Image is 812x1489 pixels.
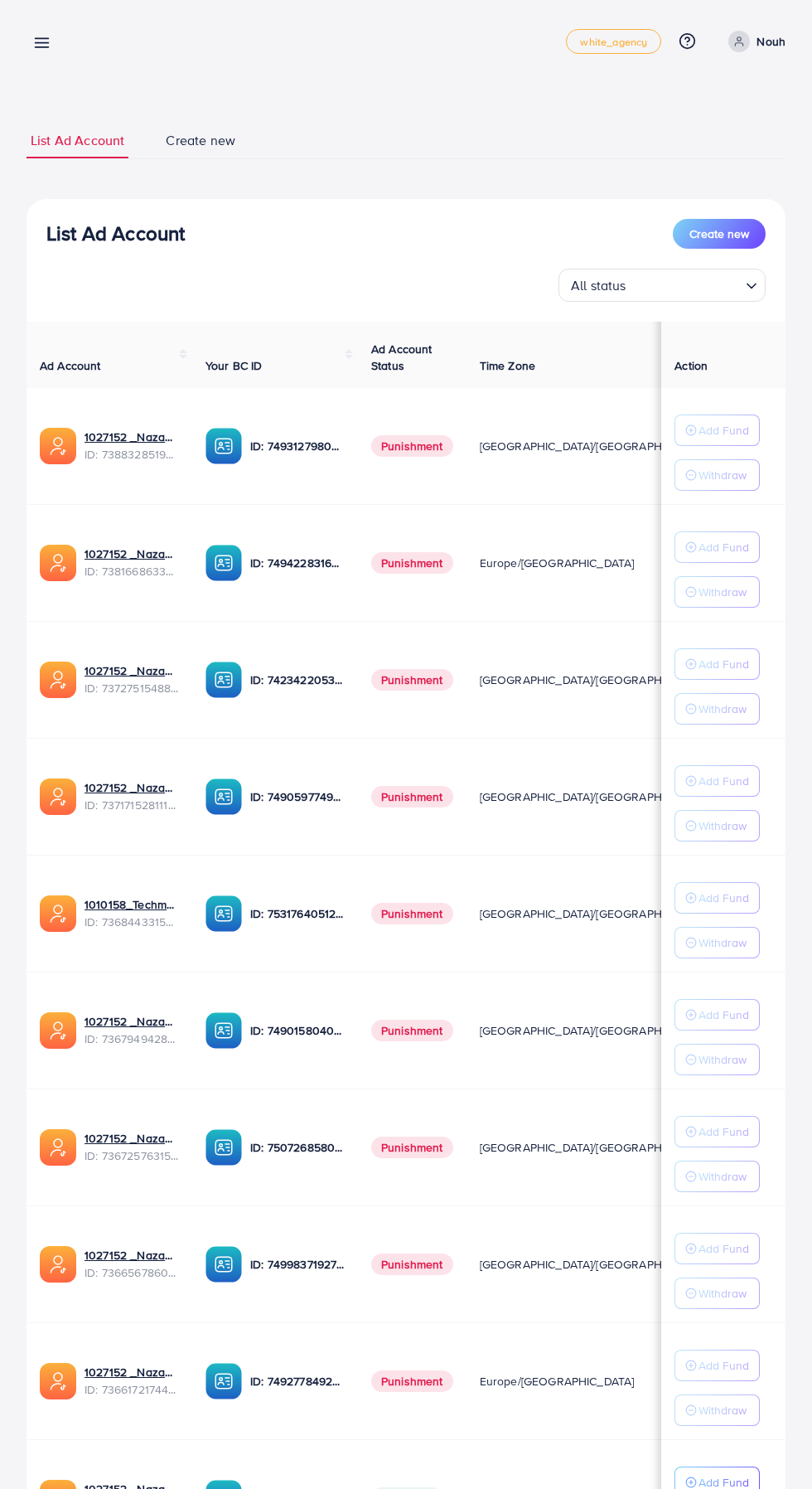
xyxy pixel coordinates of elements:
p: Add Fund [698,1239,749,1259]
p: Withdraw [698,933,747,953]
div: <span class='underline'>1027152 _Nazaagency_0051</span></br>7366567860828749825 [85,1247,179,1281]
span: Punishment [371,786,453,808]
p: ID: 7494228316518858759 [250,553,345,573]
img: ic-ads-acc.e4c84228.svg [40,545,76,581]
p: ID: 7493127980932333584 [250,436,345,456]
button: Add Fund [674,1350,760,1381]
img: ic-ba-acc.ded83a64.svg [205,895,242,932]
p: Add Fund [698,537,749,557]
p: ID: 7492778492849930241 [250,1371,345,1391]
img: ic-ba-acc.ded83a64.svg [205,662,242,698]
a: 1010158_Techmanistan pk acc_1715599413927 [85,896,179,913]
p: ID: 7507268580682137618 [250,1137,345,1157]
img: ic-ads-acc.e4c84228.svg [40,778,76,815]
img: ic-ads-acc.e4c84228.svg [40,428,76,464]
img: ic-ba-acc.ded83a64.svg [205,778,242,815]
span: ID: 7366567860828749825 [85,1264,179,1281]
img: ic-ba-acc.ded83a64.svg [205,1246,242,1283]
span: [GEOGRAPHIC_DATA]/[GEOGRAPHIC_DATA] [480,788,710,805]
span: Punishment [371,1254,453,1275]
span: Create new [166,131,235,150]
span: Punishment [371,1370,453,1392]
p: Withdraw [698,1050,747,1069]
p: ID: 7490158040596217873 [250,1021,345,1040]
span: ID: 7371715281112170513 [85,797,179,813]
button: Add Fund [674,1116,760,1147]
span: Punishment [371,903,453,924]
span: Ad Account [40,357,101,374]
a: Nouh [722,31,785,52]
p: ID: 7490597749134508040 [250,787,345,807]
span: All status [568,274,630,298]
p: Add Fund [698,771,749,791]
a: 1027152 _Nazaagency_016 [85,1130,179,1147]
a: 1027152 _Nazaagency_04 [85,779,179,796]
a: 1027152 _Nazaagency_019 [85,429,179,445]
button: Withdraw [674,693,760,725]
span: [GEOGRAPHIC_DATA]/[GEOGRAPHIC_DATA] [480,1256,710,1273]
div: <span class='underline'>1027152 _Nazaagency_007</span></br>7372751548805726224 [85,662,179,696]
button: Withdraw [674,1161,760,1192]
div: <span class='underline'>1027152 _Nazaagency_019</span></br>7388328519014645761 [85,429,179,463]
span: Time Zone [480,357,535,374]
span: Your BC ID [205,357,263,374]
a: white_agency [566,29,661,54]
p: Withdraw [698,816,747,836]
div: <span class='underline'>1027152 _Nazaagency_016</span></br>7367257631523782657 [85,1130,179,1164]
span: white_agency [580,36,647,47]
div: <span class='underline'>1010158_Techmanistan pk acc_1715599413927</span></br>7368443315504726017 [85,896,179,930]
p: Add Fund [698,1356,749,1375]
p: ID: 7423422053648285697 [250,670,345,690]
a: 1027152 _Nazaagency_018 [85,1364,179,1380]
p: Withdraw [698,465,747,485]
span: Create new [689,226,749,242]
span: Punishment [371,669,453,691]
button: Withdraw [674,927,760,958]
span: [GEOGRAPHIC_DATA]/[GEOGRAPHIC_DATA] [480,1139,710,1156]
span: [GEOGRAPHIC_DATA]/[GEOGRAPHIC_DATA] [480,905,710,922]
div: <span class='underline'>1027152 _Nazaagency_018</span></br>7366172174454882305 [85,1364,179,1398]
p: Withdraw [698,1166,747,1186]
span: ID: 7368443315504726017 [85,914,179,930]
span: [GEOGRAPHIC_DATA]/[GEOGRAPHIC_DATA] [480,1022,710,1039]
span: ID: 7381668633665093648 [85,563,179,580]
p: Withdraw [698,1283,747,1303]
img: ic-ads-acc.e4c84228.svg [40,1129,76,1166]
img: ic-ads-acc.e4c84228.svg [40,895,76,932]
div: Search for option [558,269,766,302]
p: Withdraw [698,699,747,719]
p: Add Fund [698,1005,749,1025]
p: Withdraw [698,1400,747,1420]
span: Punishment [371,552,453,574]
div: <span class='underline'>1027152 _Nazaagency_003</span></br>7367949428067450896 [85,1013,179,1047]
button: Withdraw [674,1278,760,1309]
img: ic-ads-acc.e4c84228.svg [40,662,76,698]
img: ic-ads-acc.e4c84228.svg [40,1246,76,1283]
p: Withdraw [698,582,747,602]
p: Add Fund [698,654,749,674]
p: Add Fund [698,888,749,908]
div: <span class='underline'>1027152 _Nazaagency_023</span></br>7381668633665093648 [85,546,179,580]
span: Europe/[GEOGRAPHIC_DATA] [480,1373,635,1390]
a: 1027152 _Nazaagency_023 [85,546,179,562]
button: Withdraw [674,1394,760,1426]
span: Punishment [371,1020,453,1041]
p: Add Fund [698,1122,749,1142]
button: Withdraw [674,576,760,608]
div: <span class='underline'>1027152 _Nazaagency_04</span></br>7371715281112170513 [85,779,179,813]
span: Punishment [371,1137,453,1158]
p: Nouh [756,32,785,51]
button: Add Fund [674,531,760,563]
img: ic-ba-acc.ded83a64.svg [205,545,242,581]
span: Europe/[GEOGRAPHIC_DATA] [480,555,635,571]
img: ic-ba-acc.ded83a64.svg [205,1012,242,1049]
img: ic-ba-acc.ded83a64.svg [205,1129,242,1166]
button: Add Fund [674,999,760,1031]
button: Withdraw [674,1044,760,1075]
span: ID: 7367949428067450896 [85,1031,179,1047]
img: ic-ads-acc.e4c84228.svg [40,1012,76,1049]
button: Withdraw [674,810,760,842]
span: [GEOGRAPHIC_DATA]/[GEOGRAPHIC_DATA] [480,672,710,688]
button: Withdraw [674,459,760,491]
img: ic-ads-acc.e4c84228.svg [40,1363,76,1399]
